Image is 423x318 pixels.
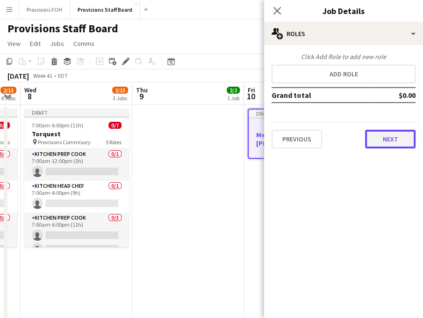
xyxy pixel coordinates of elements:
span: 7:00am-6:00pm (11h) [32,122,83,129]
div: 4 Jobs [1,95,16,102]
button: Add role [272,65,416,83]
span: Edit [30,39,41,48]
div: Draft [24,109,129,116]
span: 0/7 [108,122,122,129]
span: 9 [135,91,148,102]
a: Comms [70,37,98,50]
h3: Menu Tasting: [PERSON_NAME] & [PERSON_NAME]'s Wedding [249,131,351,148]
h1: Provisions Staff Board [7,22,118,36]
app-job-card: Draft7:00am-6:00pm (11h)0/7Torquest Provisions Commisary5 RolesKitchen Prep Cook0/17:00am-12:00pm... [24,109,129,247]
span: 5 Roles [106,139,122,146]
div: EDT [58,72,68,79]
span: Fri [248,86,255,94]
span: Thu [136,86,148,94]
a: Edit [26,37,44,50]
span: Provisions Commisary [38,139,91,146]
td: Grand total [272,88,372,103]
a: Jobs [46,37,68,50]
app-card-role: Kitchen Prep Cook0/37:00am-6:00pm (11h) [24,213,129,272]
span: Comms [73,39,94,48]
app-card-role: Kitchen Head Chef0/17:00am-4:00pm (9h) [24,181,129,213]
span: View [7,39,21,48]
span: 2/13 [112,87,128,94]
app-job-card: DraftMenu Tasting: [PERSON_NAME] & [PERSON_NAME]'s Wedding [248,109,352,159]
button: Provisions Staff Board [70,0,140,19]
div: [DATE] [7,71,29,81]
button: Previous [272,130,322,148]
a: View [4,37,24,50]
div: Roles [264,22,423,45]
span: Wed [24,86,36,94]
button: Provisions FOH [19,0,70,19]
span: Jobs [50,39,64,48]
h3: Job Details [264,5,423,17]
button: Next [365,130,416,148]
h3: Torquest [24,130,129,138]
div: 3 Jobs [113,95,128,102]
div: 1 Job [227,95,239,102]
span: Week 41 [31,72,54,79]
span: 2/2 [227,87,240,94]
td: $0.00 [372,88,416,103]
app-card-role: Kitchen Prep Cook0/17:00am-12:00pm (5h) [24,149,129,181]
span: 10 [246,91,255,102]
div: Click Add Role to add new role [272,52,416,61]
span: 8 [23,91,36,102]
span: 2/13 [0,87,16,94]
div: Draft [249,110,351,117]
